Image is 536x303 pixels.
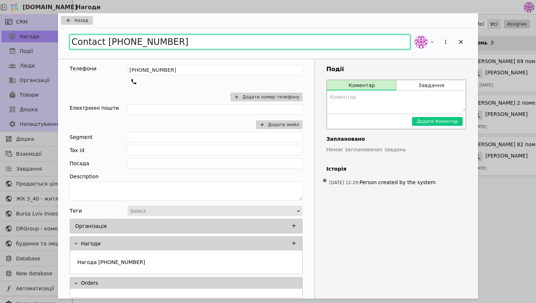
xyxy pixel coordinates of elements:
[70,132,93,142] div: Segment
[415,35,428,48] img: de
[230,93,303,101] button: Додати номер телефону
[70,65,97,73] div: Телефони
[412,117,463,126] button: Додати Коментар
[81,279,98,287] p: Orders
[326,146,466,154] p: Немає запланованих завдань
[70,104,119,112] div: Електронні пошти
[326,165,466,173] h4: Історія
[70,171,303,182] div: Description
[81,240,101,248] p: Нагоди
[70,206,82,216] div: Теги
[75,222,107,230] p: Організація
[58,13,478,299] div: Add Opportunity
[326,135,466,143] h4: Заплановано
[326,65,466,74] h3: Події
[327,80,396,90] button: Коментар
[329,180,360,185] span: [DATE] 12:29 :
[70,158,89,168] div: Посада
[360,179,436,185] span: Person created by the system
[77,259,145,266] p: Нагода [PHONE_NUMBER]
[321,172,329,190] span: •
[256,120,303,129] button: Додати імейл
[74,17,88,24] span: Назад
[397,80,466,90] button: Завдання
[70,145,84,155] div: Tax id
